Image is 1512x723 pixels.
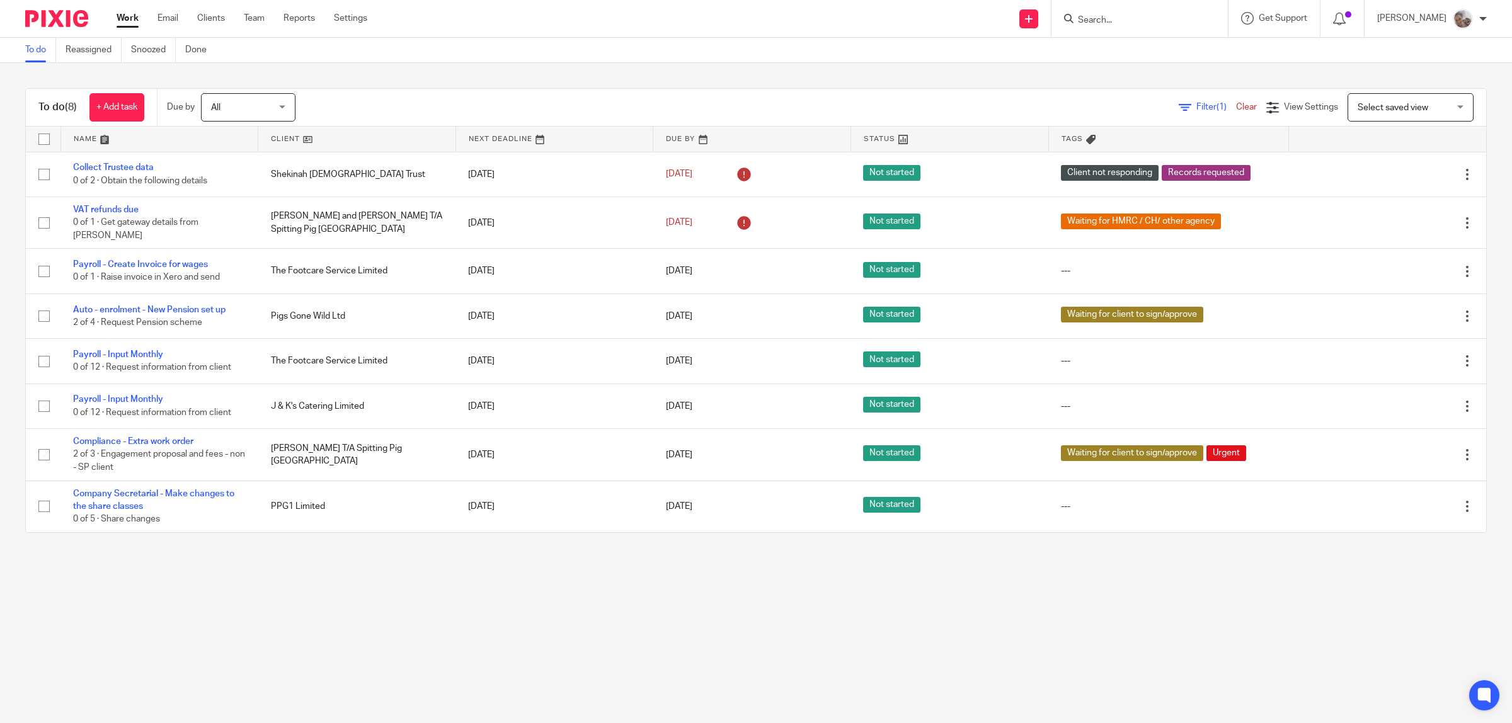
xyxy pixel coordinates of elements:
[1061,355,1276,367] div: ---
[73,515,160,523] span: 0 of 5 · Share changes
[1358,103,1428,112] span: Select saved view
[38,101,77,114] h1: To do
[73,318,202,327] span: 2 of 4 · Request Pension scheme
[73,163,154,172] a: Collect Trustee data
[666,502,692,511] span: [DATE]
[1162,165,1251,181] span: Records requested
[863,165,920,181] span: Not started
[89,93,144,122] a: + Add task
[666,267,692,276] span: [DATE]
[73,350,163,359] a: Payroll - Input Monthly
[863,497,920,513] span: Not started
[455,481,653,532] td: [DATE]
[1061,265,1276,277] div: ---
[167,101,195,113] p: Due by
[1196,103,1236,111] span: Filter
[25,38,56,62] a: To do
[73,489,234,511] a: Company Secretarial - Make changes to the share classes
[25,10,88,27] img: Pixie
[211,103,220,112] span: All
[65,102,77,112] span: (8)
[666,170,692,179] span: [DATE]
[1061,400,1276,413] div: ---
[455,293,653,338] td: [DATE]
[258,196,456,248] td: [PERSON_NAME] and [PERSON_NAME] T/A Spitting Pig [GEOGRAPHIC_DATA]
[185,38,216,62] a: Done
[1077,15,1190,26] input: Search
[1061,307,1203,322] span: Waiting for client to sign/approve
[73,450,245,472] span: 2 of 3 · Engagement proposal and fees - non - SP client
[1061,213,1221,229] span: Waiting for HMRC / CH/ other agency
[258,152,456,196] td: Shekinah [DEMOGRAPHIC_DATA] Trust
[455,249,653,293] td: [DATE]
[1061,445,1203,461] span: Waiting for client to sign/approve
[1236,103,1257,111] a: Clear
[863,213,920,229] span: Not started
[73,395,163,404] a: Payroll - Input Monthly
[666,312,692,321] span: [DATE]
[455,152,653,196] td: [DATE]
[863,351,920,367] span: Not started
[455,196,653,248] td: [DATE]
[117,12,139,25] a: Work
[73,305,226,314] a: Auto - enrolment - New Pension set up
[1206,445,1246,461] span: Urgent
[66,38,122,62] a: Reassigned
[666,356,692,365] span: [DATE]
[258,339,456,384] td: The Footcare Service Limited
[258,249,456,293] td: The Footcare Service Limited
[666,218,692,227] span: [DATE]
[197,12,225,25] a: Clients
[1061,165,1159,181] span: Client not responding
[157,12,178,25] a: Email
[244,12,265,25] a: Team
[73,273,220,282] span: 0 of 1 · Raise invoice in Xero and send
[73,205,139,214] a: VAT refunds due
[73,219,198,241] span: 0 of 1 · Get gateway details from [PERSON_NAME]
[666,402,692,411] span: [DATE]
[131,38,176,62] a: Snoozed
[455,339,653,384] td: [DATE]
[863,262,920,278] span: Not started
[1062,135,1083,142] span: Tags
[1259,14,1307,23] span: Get Support
[258,293,456,338] td: Pigs Gone Wild Ltd
[258,384,456,428] td: J & K's Catering Limited
[863,307,920,322] span: Not started
[73,363,231,372] span: 0 of 12 · Request information from client
[1453,9,1473,29] img: me.jpg
[73,408,231,417] span: 0 of 12 · Request information from client
[258,429,456,481] td: [PERSON_NAME] T/A Spitting Pig [GEOGRAPHIC_DATA]
[334,12,367,25] a: Settings
[1061,500,1276,513] div: ---
[863,445,920,461] span: Not started
[1284,103,1338,111] span: View Settings
[666,450,692,459] span: [DATE]
[1377,12,1446,25] p: [PERSON_NAME]
[73,176,207,185] span: 0 of 2 · Obtain the following details
[863,397,920,413] span: Not started
[283,12,315,25] a: Reports
[1217,103,1227,111] span: (1)
[73,437,193,446] a: Compliance - Extra work order
[73,260,208,269] a: Payroll - Create Invoice for wages
[455,429,653,481] td: [DATE]
[455,384,653,428] td: [DATE]
[258,481,456,532] td: PPG1 Limited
